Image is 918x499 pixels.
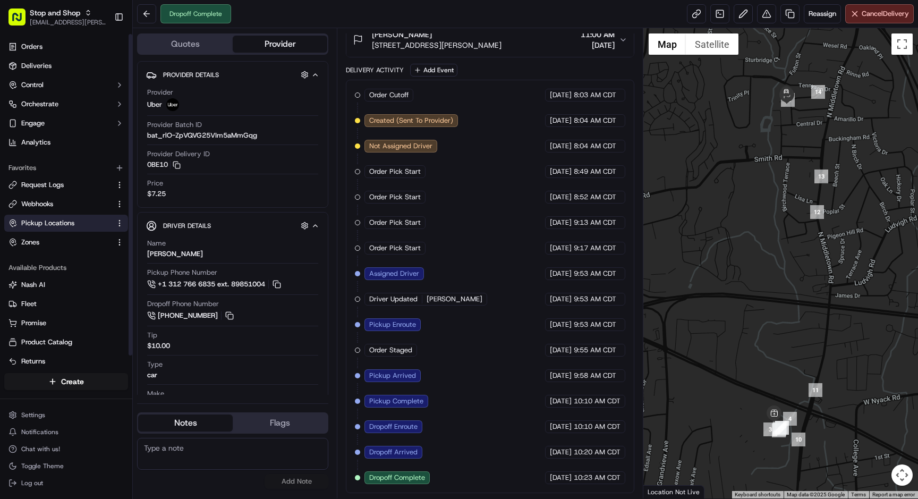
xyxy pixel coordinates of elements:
span: 10:10 AM CDT [574,422,620,432]
span: 9:17 AM CDT [574,243,616,253]
span: Provider Batch ID [147,120,202,130]
div: We're available if you need us! [48,112,146,121]
a: Zones [8,238,111,247]
span: 8:52 AM CDT [574,192,616,202]
span: Type [147,360,163,369]
button: Flags [233,415,327,432]
span: Knowledge Base [21,238,81,248]
button: Provider Details [146,66,319,83]
button: Pickup Locations [4,215,128,232]
button: Chat with us! [4,442,128,456]
div: Start new chat [48,102,174,112]
button: See all [165,136,193,149]
span: Driver Details [163,222,211,230]
button: +1 312 766 6835 ext. 89851004 [147,278,283,290]
span: Notifications [21,428,58,436]
span: [DATE] [550,396,572,406]
span: [DATE] [550,167,572,176]
span: Created (Sent To Provider) [369,116,453,125]
span: Chat with us! [21,445,60,453]
div: Past conversations [11,138,71,147]
span: Pickup Locations [21,218,74,228]
span: [DATE] [550,192,572,202]
button: Map camera controls [891,464,913,486]
button: Driver Details [146,217,319,234]
span: Tip [147,331,157,340]
span: 11:00 AM [581,29,615,40]
div: Available Products [4,259,128,276]
span: 8:04 AM CDT [574,141,616,151]
span: • [88,193,92,202]
span: • [88,165,92,173]
span: [DATE] [550,473,572,483]
span: 8:03 AM CDT [574,90,616,100]
span: 9:53 AM CDT [574,269,616,278]
button: Stop and Shop [30,7,80,18]
button: Zones [4,234,128,251]
button: Notes [138,415,233,432]
div: 13 [814,170,828,183]
span: 9:58 AM CDT [574,371,616,380]
button: Webhooks [4,196,128,213]
a: Product Catalog [8,337,124,347]
button: Orchestrate [4,96,128,113]
img: Matthew Saporito [11,155,28,172]
div: [PERSON_NAME] [147,249,203,259]
span: Request Logs [21,180,64,190]
div: $10.00 [147,341,170,351]
button: Add Event [410,64,457,77]
span: Control [21,80,44,90]
span: [DATE] [550,447,572,457]
img: Matthew Saporito [11,183,28,200]
div: 📗 [11,239,19,247]
button: Start new chat [181,105,193,117]
span: Orders [21,42,42,52]
span: Order Pick Start [369,167,421,176]
span: Name [147,239,166,248]
a: Pickup Locations [8,218,111,228]
span: Provider Details [163,71,219,79]
span: Promise [21,318,46,328]
span: Product Catalog [21,337,72,347]
span: Deliveries [21,61,52,71]
a: Returns [8,357,124,366]
button: Create [4,373,128,390]
p: Welcome 👋 [11,43,193,60]
a: Analytics [4,134,128,151]
span: Driver Updated [369,294,418,304]
span: Returns [21,357,45,366]
button: Product Catalog [4,334,128,351]
img: Nash [11,11,32,32]
button: Toggle fullscreen view [891,33,913,55]
a: 💻API Documentation [86,233,175,252]
a: Nash AI [8,280,124,290]
button: [EMAIL_ADDRESS][PERSON_NAME][DOMAIN_NAME] [30,18,106,27]
span: Price [147,179,163,188]
span: Provider [147,88,173,97]
button: Returns [4,353,128,370]
span: [DATE] [550,320,572,329]
button: Settings [4,408,128,422]
span: Uber [147,100,162,109]
div: 💻 [90,239,98,247]
button: Fleet [4,295,128,312]
div: 15 [781,93,795,107]
a: Report a map error [872,492,915,497]
span: [DATE] [550,218,572,227]
span: Map data ©2025 Google [787,492,845,497]
span: Not Assigned Driver [369,141,432,151]
span: [DATE] [550,141,572,151]
div: 9 [775,421,789,435]
span: 9:55 AM CDT [574,345,616,355]
span: Engage [21,119,45,128]
span: Dropoff Complete [369,473,425,483]
span: +1 312 766 6835 ext. 89851004 [158,280,265,289]
div: 7 [772,422,786,436]
div: Delivery Activity [346,66,404,74]
span: Make [147,389,164,399]
span: 10:20 AM CDT [574,447,620,457]
span: 8:04 AM CDT [574,116,616,125]
span: [DATE] [94,165,116,173]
